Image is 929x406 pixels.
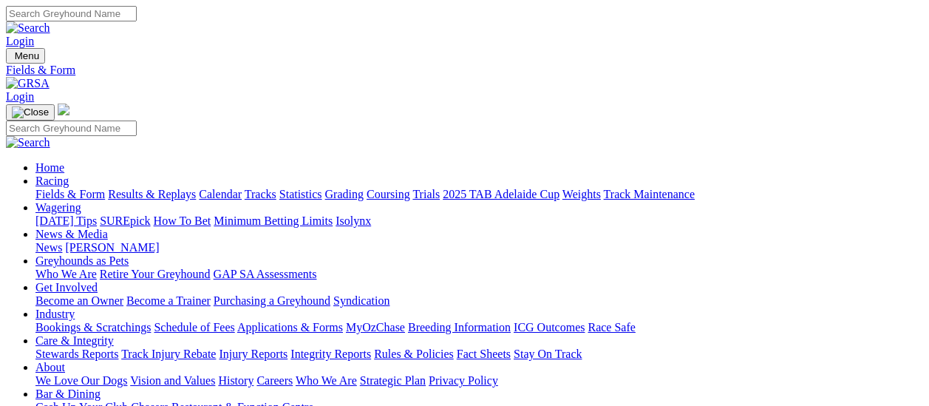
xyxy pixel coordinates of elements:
[35,188,105,200] a: Fields & Form
[35,214,97,227] a: [DATE] Tips
[15,50,39,61] span: Menu
[360,374,426,387] a: Strategic Plan
[457,348,511,360] a: Fact Sheets
[35,281,98,294] a: Get Involved
[279,188,322,200] a: Statistics
[35,241,923,254] div: News & Media
[35,348,118,360] a: Stewards Reports
[6,90,34,103] a: Login
[35,161,64,174] a: Home
[58,104,69,115] img: logo-grsa-white.png
[6,48,45,64] button: Toggle navigation
[35,321,151,334] a: Bookings & Scratchings
[35,254,129,267] a: Greyhounds as Pets
[256,374,293,387] a: Careers
[35,241,62,254] a: News
[374,348,454,360] a: Rules & Policies
[443,188,559,200] a: 2025 TAB Adelaide Cup
[35,268,97,280] a: Who We Are
[35,308,75,320] a: Industry
[214,294,330,307] a: Purchasing a Greyhound
[35,175,69,187] a: Racing
[218,374,253,387] a: History
[199,188,242,200] a: Calendar
[514,348,582,360] a: Stay On Track
[296,374,357,387] a: Who We Are
[35,374,923,388] div: About
[6,136,50,149] img: Search
[588,321,635,334] a: Race Safe
[35,388,101,400] a: Bar & Dining
[100,268,211,280] a: Retire Your Greyhound
[6,77,50,90] img: GRSA
[65,241,159,254] a: [PERSON_NAME]
[126,294,211,307] a: Become a Trainer
[35,294,123,307] a: Become an Owner
[6,121,137,136] input: Search
[367,188,410,200] a: Coursing
[408,321,511,334] a: Breeding Information
[6,104,55,121] button: Toggle navigation
[35,361,65,373] a: About
[35,228,108,240] a: News & Media
[121,348,216,360] a: Track Injury Rebate
[35,214,923,228] div: Wagering
[154,214,211,227] a: How To Bet
[237,321,343,334] a: Applications & Forms
[154,321,234,334] a: Schedule of Fees
[6,35,34,47] a: Login
[219,348,287,360] a: Injury Reports
[35,348,923,361] div: Care & Integrity
[108,188,196,200] a: Results & Replays
[214,268,317,280] a: GAP SA Assessments
[604,188,695,200] a: Track Maintenance
[346,321,405,334] a: MyOzChase
[336,214,371,227] a: Isolynx
[6,6,137,21] input: Search
[412,188,440,200] a: Trials
[35,294,923,308] div: Get Involved
[429,374,498,387] a: Privacy Policy
[35,374,127,387] a: We Love Our Dogs
[214,214,333,227] a: Minimum Betting Limits
[562,188,601,200] a: Weights
[35,334,114,347] a: Care & Integrity
[12,106,49,118] img: Close
[35,268,923,281] div: Greyhounds as Pets
[130,374,215,387] a: Vision and Values
[514,321,585,334] a: ICG Outcomes
[100,214,150,227] a: SUREpick
[6,64,923,77] a: Fields & Form
[35,188,923,201] div: Racing
[6,21,50,35] img: Search
[245,188,276,200] a: Tracks
[35,321,923,334] div: Industry
[333,294,389,307] a: Syndication
[35,201,81,214] a: Wagering
[290,348,371,360] a: Integrity Reports
[325,188,364,200] a: Grading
